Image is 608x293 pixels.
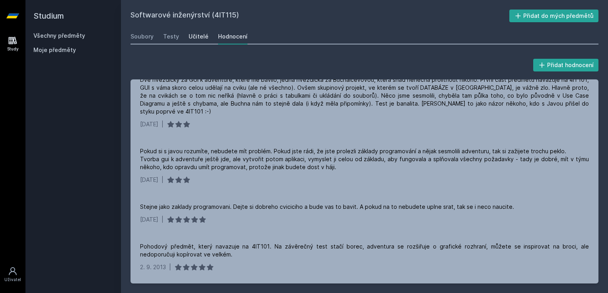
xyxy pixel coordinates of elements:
div: | [162,120,164,128]
a: Uživatel [2,262,24,287]
div: Pokud si s javou rozumíte, nebudete mít problém. Pokud jste rádi, že jste prolezli základy progra... [140,147,589,171]
div: Testy [163,33,179,40]
h2: Softwarové inženýrství (4IT115) [131,10,509,22]
div: Soubory [131,33,154,40]
div: 2. 9. 2013 [140,263,166,271]
button: Přidat do mých předmětů [509,10,599,22]
a: Study [2,32,24,56]
a: Testy [163,29,179,44]
span: Moje předměty [33,46,76,54]
a: Všechny předměty [33,32,85,39]
div: Učitelé [189,33,209,40]
div: [DATE] [140,176,158,184]
div: [DATE] [140,120,158,128]
div: Stejne jako zaklady programovani. Dejte si dobreho cviciciho a bude vas to bavit. A pokud na to n... [140,203,514,211]
a: Hodnocení [218,29,247,44]
div: Dvě hvězdičky za GUI k adventuře, které mě bavilo, jedna hvězdička za Buchalcevovou, která snad n... [140,76,589,116]
div: | [162,176,164,184]
div: Study [7,46,19,52]
div: | [162,216,164,224]
div: Uživatel [4,277,21,283]
a: Učitelé [189,29,209,44]
button: Přidat hodnocení [533,59,599,71]
div: Hodnocení [218,33,247,40]
a: Soubory [131,29,154,44]
div: Pohodový předmět, který navazuje na 4IT101. Na závěrečný test stačí borec, adventura se rozšiřuje... [140,243,589,258]
div: | [169,263,171,271]
div: [DATE] [140,216,158,224]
